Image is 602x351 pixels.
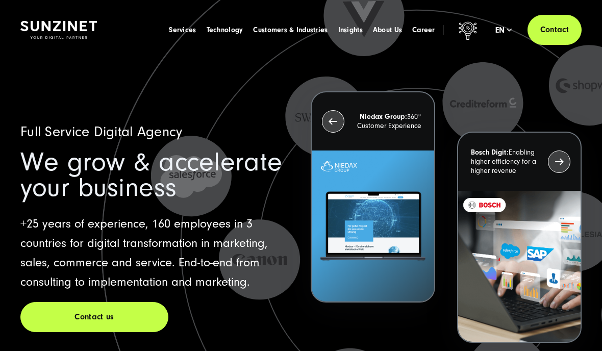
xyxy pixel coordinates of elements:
p: +25 years of experience, 160 employees in 3 countries for digital transformation in marketing, sa... [20,214,291,292]
strong: Niedax Group: [360,113,407,121]
a: Services [169,25,196,35]
a: About Us [373,25,402,35]
span: We grow & accelerate your business [20,147,283,203]
span: Full Service Digital Agency [20,124,183,140]
p: 360° Customer Experience [350,112,421,131]
a: Customers & Industries [253,25,328,35]
a: Technology [207,25,243,35]
img: Letztes Projekt von Niedax. Ein Laptop auf dem die Niedax Website geöffnet ist, auf blauem Hinter... [312,151,434,302]
a: Career [412,25,435,35]
strong: Bosch Digit: [471,148,509,157]
div: en [495,25,512,35]
img: recent-project_BOSCH_2024-03 [458,191,581,342]
img: SUNZINET Full Service Digital Agentur [20,21,97,39]
a: Contact [528,15,582,45]
a: Contact us [20,302,168,332]
p: Enabling higher efficiency for a higher revenue [471,148,542,175]
button: Niedax Group:360° Customer Experience Letztes Projekt von Niedax. Ein Laptop auf dem die Niedax W... [311,91,435,303]
a: Insights [338,25,363,35]
button: Bosch Digit:Enabling higher efficiency for a higher revenue recent-project_BOSCH_2024-03 [457,132,582,343]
